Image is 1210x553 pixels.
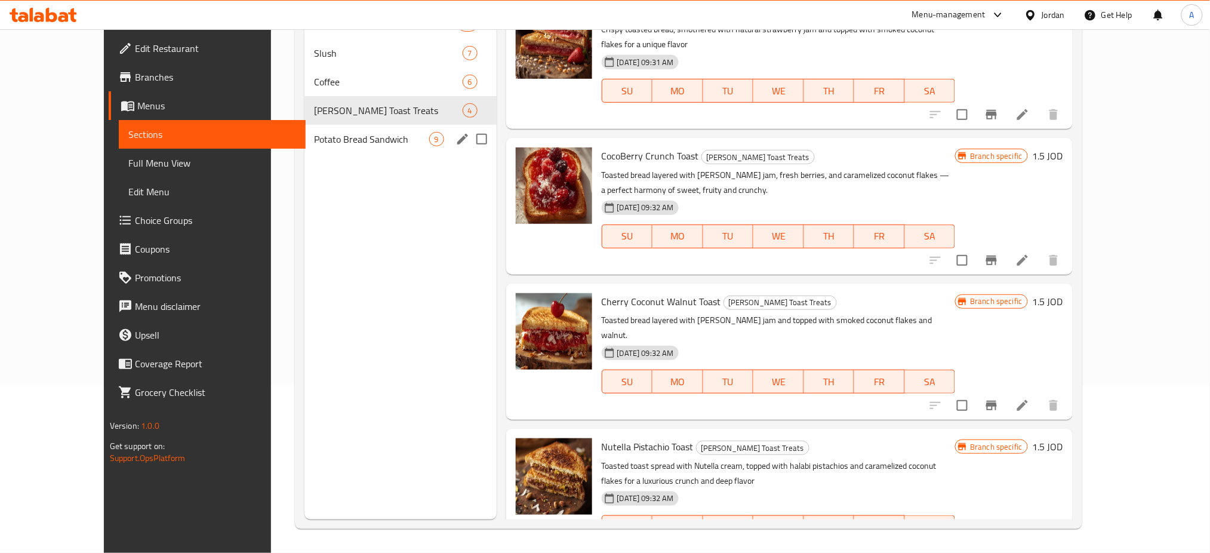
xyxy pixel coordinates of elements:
span: FR [859,373,900,391]
span: Version: [110,418,139,434]
button: Branch-specific-item [977,246,1006,275]
span: TU [708,373,749,391]
span: FR [859,82,900,100]
button: MO [652,515,703,539]
span: Coupons [135,242,297,256]
span: Nutella Pistachio Toast [602,438,694,456]
div: Potato Bread Sandwich9edit [304,125,497,153]
button: TH [804,225,855,248]
span: SA [910,518,951,536]
div: items [429,132,444,146]
span: A [1190,8,1194,21]
a: Coverage Report [109,349,306,378]
span: MO [657,373,698,391]
span: FR [859,518,900,536]
button: FR [854,370,905,394]
h6: 1.5 JOD [1033,148,1063,164]
button: MO [652,79,703,103]
button: SU [602,79,652,103]
span: [PERSON_NAME] Toast Treats [314,103,463,118]
span: Cherry Coconut Walnut Toast [602,293,721,311]
span: MO [657,82,698,100]
div: items [463,46,478,60]
button: delete [1039,391,1068,420]
span: 9 [430,134,444,145]
span: Get support on: [110,438,165,454]
span: SU [607,373,648,391]
img: Strawberry Coconut Toast [516,2,592,79]
a: Menus [109,91,306,120]
span: Branches [135,70,297,84]
span: TU [708,228,749,245]
span: Full Menu View [128,156,297,170]
a: Edit Menu [119,177,306,206]
button: WE [753,225,804,248]
a: Menu disclaimer [109,292,306,321]
button: WE [753,370,804,394]
a: Edit menu item [1015,398,1030,413]
span: Upsell [135,328,297,342]
button: SU [602,370,652,394]
div: Slush7 [304,39,497,67]
span: 6 [463,76,477,88]
button: WE [753,515,804,539]
span: CocoBerry Crunch Toast [602,147,699,165]
span: Slush [314,46,463,60]
span: [DATE] 09:32 AM [612,202,679,213]
span: [DATE] 09:32 AM [612,493,679,504]
button: TU [703,79,754,103]
a: Full Menu View [119,149,306,177]
a: Branches [109,63,306,91]
a: Support.OpsPlatform [110,450,186,466]
a: Edit Restaurant [109,34,306,63]
button: delete [1039,100,1068,129]
span: MO [657,518,698,536]
button: Branch-specific-item [977,391,1006,420]
a: Edit menu item [1015,253,1030,268]
span: TH [809,373,850,391]
span: SU [607,228,648,245]
span: WE [758,518,799,536]
h6: 1.5 JOD [1033,293,1063,310]
a: Grocery Checklist [109,378,306,407]
div: items [463,103,478,118]
p: Crispy toasted bread, smothered with natural strawberry jam and topped with smoked coconut flakes... [602,22,956,52]
span: Coverage Report [135,357,297,371]
span: TU [708,82,749,100]
span: Promotions [135,271,297,285]
a: Upsell [109,321,306,349]
button: TU [703,370,754,394]
span: Menus [137,99,297,113]
button: SU [602,515,652,539]
span: [DATE] 09:31 AM [612,57,679,68]
span: SU [607,82,648,100]
p: Toasted toast spread with Nutella cream, topped with halabi pistachios and caramelized coconut fl... [602,459,956,489]
a: Choice Groups [109,206,306,235]
a: Sections [119,120,306,149]
button: SU [602,225,652,248]
button: SA [905,515,956,539]
div: Coffee [314,75,463,89]
span: SA [910,82,951,100]
nav: Menu sections [304,5,497,158]
span: WE [758,82,799,100]
span: TH [809,228,850,245]
span: 7 [463,48,477,59]
div: Rolan Toast Treats [723,296,837,310]
div: Jordan [1042,8,1065,21]
img: Nutella Pistachio Toast [516,438,592,515]
div: [PERSON_NAME] Toast Treats4 [304,96,497,125]
p: Toasted bread layered with [PERSON_NAME] jam and topped with smoked coconut flakes and walnut. [602,313,956,343]
button: SA [905,370,956,394]
button: MO [652,370,703,394]
span: Edit Restaurant [135,41,297,56]
span: [PERSON_NAME] Toast Treats [697,441,809,455]
img: Cherry Coconut Walnut Toast [516,293,592,370]
button: SA [905,79,956,103]
div: Rolan Toast Treats [696,441,809,455]
span: FR [859,228,900,245]
span: SU [607,518,648,536]
button: MO [652,225,703,248]
span: Choice Groups [135,213,297,228]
